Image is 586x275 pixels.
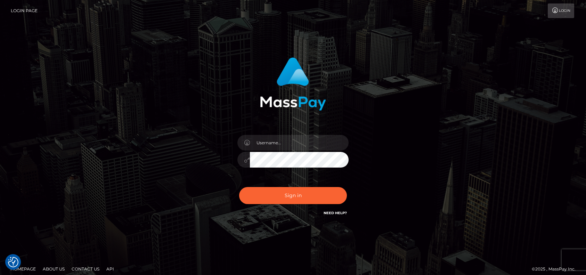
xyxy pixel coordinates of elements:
[8,257,18,267] button: Consent Preferences
[104,264,117,274] a: API
[8,264,39,274] a: Homepage
[324,211,347,215] a: Need Help?
[548,3,574,18] a: Login
[8,257,18,267] img: Revisit consent button
[532,265,581,273] div: © 2025 , MassPay Inc.
[239,187,347,204] button: Sign in
[69,264,102,274] a: Contact Us
[40,264,67,274] a: About Us
[11,3,38,18] a: Login Page
[250,135,349,151] input: Username...
[260,57,326,111] img: MassPay Login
